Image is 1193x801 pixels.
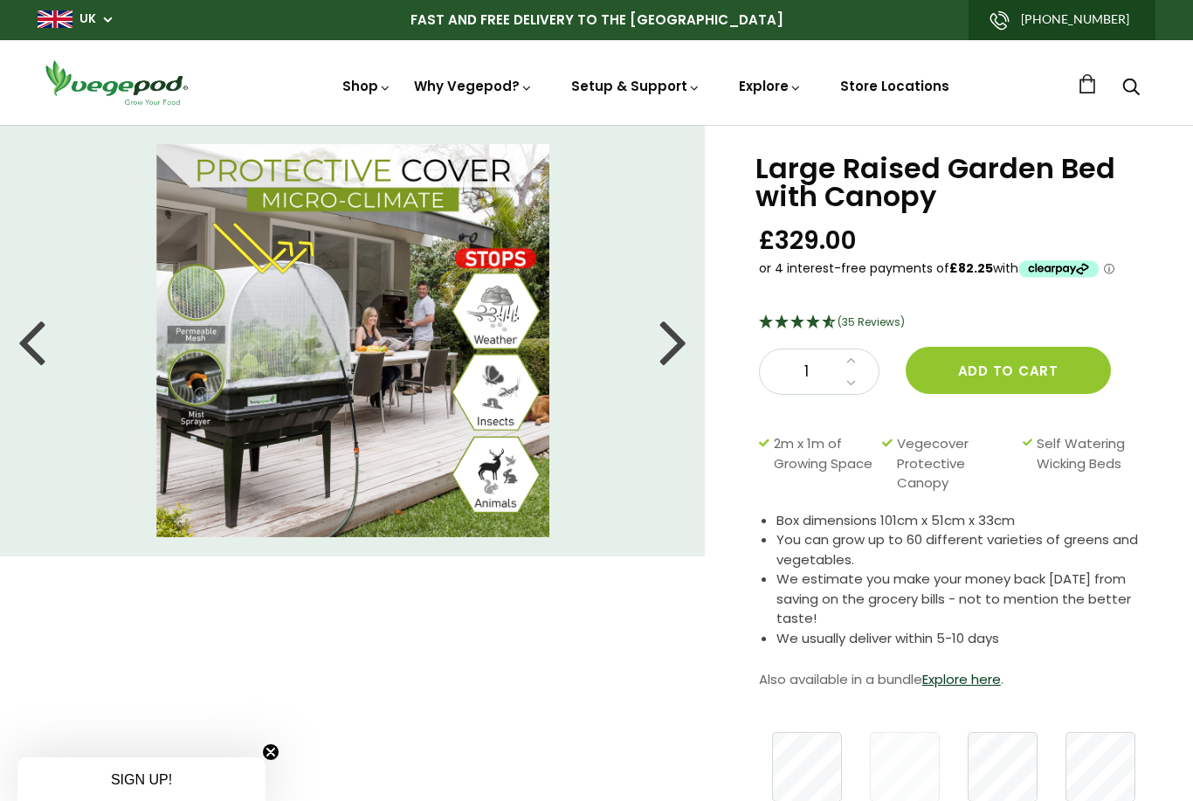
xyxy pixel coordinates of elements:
span: £329.00 [759,224,857,257]
h1: Large Raised Garden Bed with Canopy [755,155,1149,211]
span: (35 Reviews) [838,314,905,329]
li: You can grow up to 60 different varieties of greens and vegetables. [776,530,1149,570]
a: UK [79,10,96,28]
img: Vegepod [38,58,195,107]
a: Shop [342,77,391,95]
a: Decrease quantity by 1 [841,372,861,395]
button: Close teaser [262,743,279,761]
li: We usually deliver within 5-10 days [776,629,1149,649]
span: SIGN UP! [111,772,172,787]
div: SIGN UP!Close teaser [17,757,265,801]
button: Add to cart [906,347,1111,394]
img: gb_large.png [38,10,72,28]
a: Why Vegepod? [414,77,533,95]
span: 2m x 1m of Growing Space [774,434,873,494]
a: Search [1122,79,1140,98]
a: Explore here [922,670,1001,688]
img: Large Raised Garden Bed with Canopy [156,144,549,537]
span: 1 [777,361,837,383]
div: 4.69 Stars - 35 Reviews [759,312,1149,335]
p: Also available in a bundle . [759,666,1149,693]
a: Store Locations [840,77,949,95]
a: Setup & Support [571,77,700,95]
a: Explore [739,77,802,95]
li: Box dimensions 101cm x 51cm x 33cm [776,511,1149,531]
a: Increase quantity by 1 [841,349,861,372]
span: Self Watering Wicking Beds [1037,434,1141,494]
li: We estimate you make your money back [DATE] from saving on the grocery bills - not to mention the... [776,570,1149,629]
span: Vegecover Protective Canopy [897,434,1014,494]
